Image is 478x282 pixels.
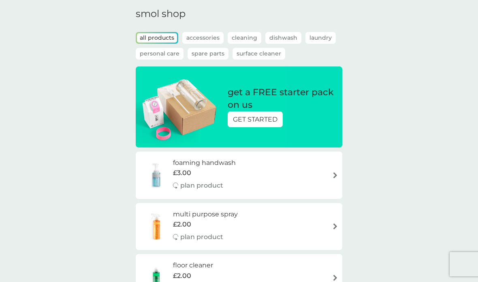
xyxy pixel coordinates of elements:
[140,161,173,189] img: foaming handwash
[173,168,191,178] span: £3.00
[332,223,338,229] img: arrow right
[182,32,224,44] button: Accessories
[140,212,173,241] img: multi purpose spray
[228,86,334,111] p: get a FREE starter pack on us
[136,8,342,20] h1: smol shop
[137,33,177,43] button: all products
[136,48,184,60] button: Personal Care
[173,260,223,271] h6: floor cleaner
[265,32,301,44] button: Dishwash
[233,114,277,125] p: GET STARTED
[233,48,285,60] button: Surface Cleaner
[228,32,261,44] button: Cleaning
[180,232,223,242] p: plan product
[173,158,236,168] h6: foaming handwash
[173,209,238,220] h6: multi purpose spray
[332,172,338,178] img: arrow right
[180,180,223,191] p: plan product
[173,271,191,281] span: £2.00
[305,32,336,44] button: Laundry
[332,275,338,281] img: arrow right
[188,48,228,60] button: Spare Parts
[173,219,191,230] span: £2.00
